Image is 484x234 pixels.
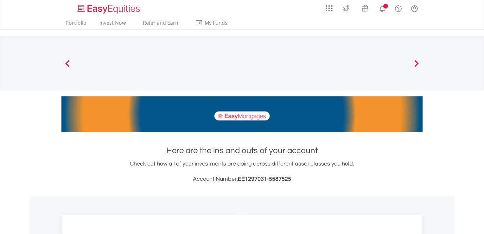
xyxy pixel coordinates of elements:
[341,3,351,13] img: thrive-v2.svg
[63,20,89,29] a: Portfolio
[61,175,423,184] h3: Account Number:
[61,96,423,132] img: EasyMortage Promotion Banner
[238,176,291,182] span: EE1297031-5587525
[374,2,390,14] a: Notifications
[360,3,370,13] img: vouchers-v2.svg
[75,2,143,14] a: Home page
[326,5,333,12] img: grid-menu-icon.svg
[61,145,423,156] h1: Here are the ins and outs of your account
[406,2,423,16] a: My Profile
[195,19,237,27] span: My Funds
[355,2,374,13] a: Vouchers
[76,4,143,14] img: EasyEquities_Logo.png
[143,19,178,26] span: Refer and Earn
[322,2,337,12] a: AppsGrid
[61,159,423,184] div: Check out how all of your investments are doing across different asset classes you hold.
[97,20,128,29] a: Invest Now
[390,2,406,14] a: FAQ's and Support
[136,20,185,29] a: Refer and Earn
